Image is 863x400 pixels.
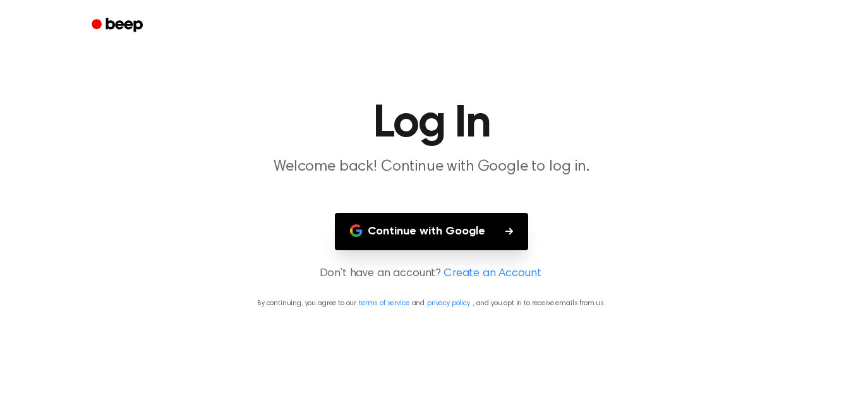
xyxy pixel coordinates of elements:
p: Don’t have an account? [15,265,848,282]
p: Welcome back! Continue with Google to log in. [189,157,674,178]
p: By continuing, you agree to our and , and you opt in to receive emails from us. [15,298,848,309]
button: Continue with Google [335,213,528,250]
a: Create an Account [444,265,541,282]
a: privacy policy [427,300,470,307]
a: Beep [83,13,154,38]
a: terms of service [359,300,409,307]
h1: Log In [108,101,755,147]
